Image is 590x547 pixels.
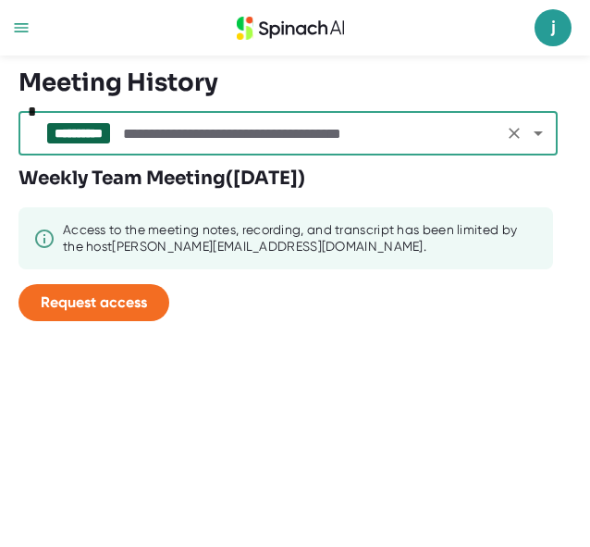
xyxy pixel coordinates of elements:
h3: Meeting History [18,68,218,97]
button: Open [525,120,551,146]
span: j [535,9,572,46]
h3: Weekly Team Meeting ( [DATE] ) [18,165,305,193]
div: Access to the meeting notes, recording, and transcript has been limited by the host [PERSON_NAME]... [63,222,538,255]
button: Clear [501,120,527,146]
button: Request access [18,284,169,321]
span: Request access [41,293,147,311]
